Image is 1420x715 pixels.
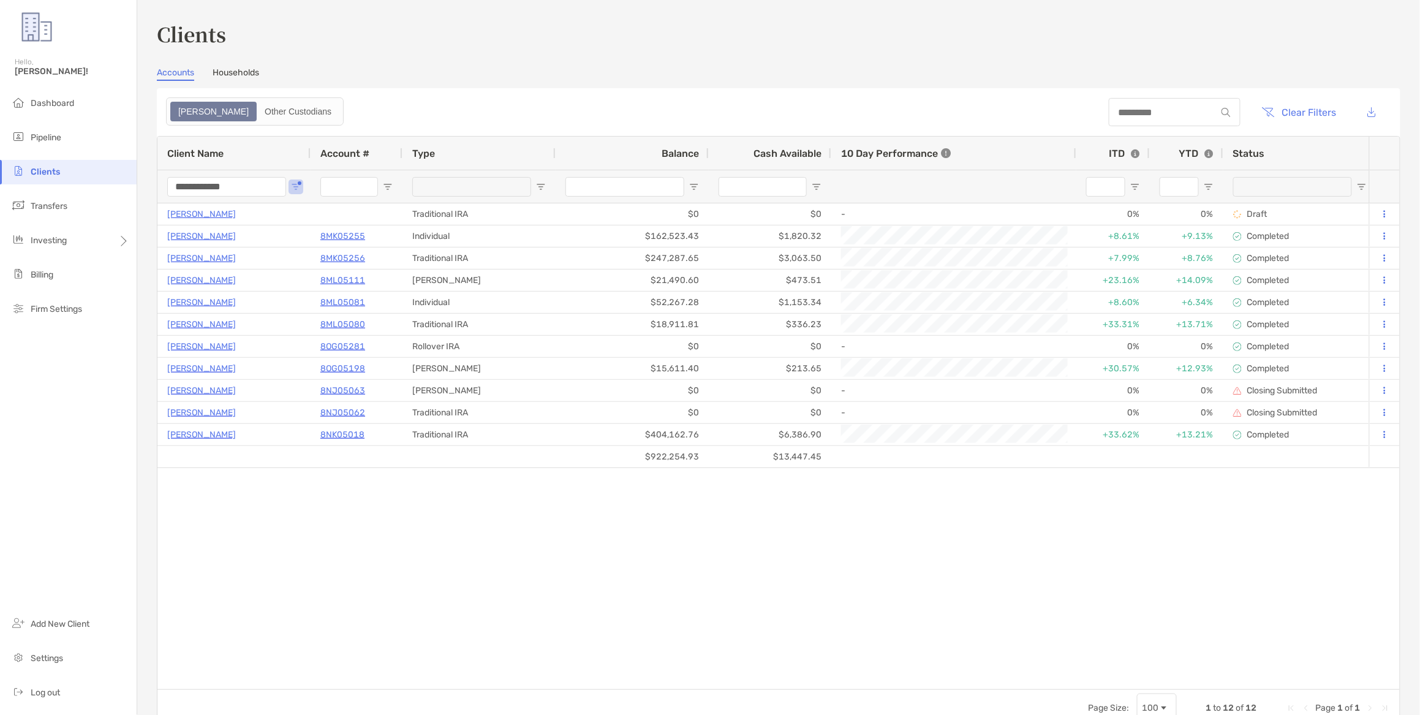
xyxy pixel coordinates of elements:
div: [PERSON_NAME] [402,270,556,291]
div: $473.51 [709,270,831,291]
p: Completed [1247,341,1290,352]
div: +9.13% [1150,225,1223,247]
a: 8MK05256 [320,251,365,266]
span: Type [412,148,435,159]
img: settings icon [11,650,26,665]
a: 8OG05281 [320,339,365,354]
div: +30.57% [1076,358,1150,379]
div: +12.93% [1150,358,1223,379]
button: Open Filter Menu [812,182,821,192]
input: Cash Available Filter Input [719,177,807,197]
div: +8.61% [1076,225,1150,247]
img: draft icon [1233,210,1242,219]
span: Balance [662,148,699,159]
div: ITD [1109,148,1140,159]
div: [PERSON_NAME] [402,380,556,401]
p: Completed [1247,429,1290,440]
a: 8NK05018 [320,427,364,442]
div: $0 [709,402,831,423]
div: $1,153.34 [709,292,831,313]
img: logout icon [11,684,26,699]
span: 1 [1206,703,1212,713]
p: [PERSON_NAME] [167,339,236,354]
a: [PERSON_NAME] [167,361,236,376]
div: $336.23 [709,314,831,335]
div: - [841,204,1067,224]
a: [PERSON_NAME] [167,251,236,266]
span: 12 [1246,703,1257,713]
div: $0 [556,402,709,423]
div: 0% [1150,380,1223,401]
a: [PERSON_NAME] [167,427,236,442]
h3: Clients [157,20,1400,48]
div: +13.21% [1150,424,1223,445]
img: complete icon [1233,298,1242,307]
a: Accounts [157,67,194,81]
div: +8.76% [1150,248,1223,269]
p: 8MK05255 [320,229,365,244]
a: [PERSON_NAME] [167,317,236,332]
a: 8NJ05062 [320,405,365,420]
p: Completed [1247,319,1290,330]
div: YTD [1179,148,1214,159]
div: Traditional IRA [402,203,556,225]
div: Traditional IRA [402,248,556,269]
a: [PERSON_NAME] [167,229,236,244]
a: 8ML05080 [320,317,365,332]
div: $6,386.90 [709,424,831,445]
div: $1,820.32 [709,225,831,247]
p: Completed [1247,297,1290,308]
div: $0 [709,380,831,401]
p: 8NJ05063 [320,383,365,398]
div: +6.34% [1150,292,1223,313]
div: $3,063.50 [709,248,831,269]
div: 0% [1150,203,1223,225]
a: [PERSON_NAME] [167,383,236,398]
div: Other Custodians [258,103,338,120]
p: 8ML05111 [320,273,365,288]
img: dashboard icon [11,95,26,110]
span: Status [1233,148,1265,159]
div: Traditional IRA [402,314,556,335]
span: Clients [31,167,60,177]
div: 0% [1150,402,1223,423]
div: Next Page [1365,703,1375,713]
div: First Page [1286,703,1296,713]
div: Last Page [1380,703,1390,713]
span: Add New Client [31,619,89,629]
div: +23.16% [1076,270,1150,291]
img: Zoe Logo [15,5,59,49]
img: transfers icon [11,198,26,213]
a: [PERSON_NAME] [167,206,236,222]
p: Closing Submitted [1247,385,1318,396]
button: Open Filter Menu [1130,182,1140,192]
span: Settings [31,653,63,664]
img: firm-settings icon [11,301,26,316]
div: Zoe [172,103,255,120]
span: to [1214,703,1222,713]
img: complete icon [1233,431,1242,439]
p: Completed [1247,363,1290,374]
div: Traditional IRA [402,424,556,445]
span: Client Name [167,148,224,159]
span: Cash Available [753,148,821,159]
div: +13.71% [1150,314,1223,335]
div: $0 [556,203,709,225]
div: segmented control [166,97,344,126]
p: [PERSON_NAME] [167,405,236,420]
img: pipeline icon [11,129,26,144]
div: $404,162.76 [556,424,709,445]
div: +7.99% [1076,248,1150,269]
div: Individual [402,292,556,313]
div: $0 [556,336,709,357]
div: 0% [1076,203,1150,225]
span: Investing [31,235,67,246]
